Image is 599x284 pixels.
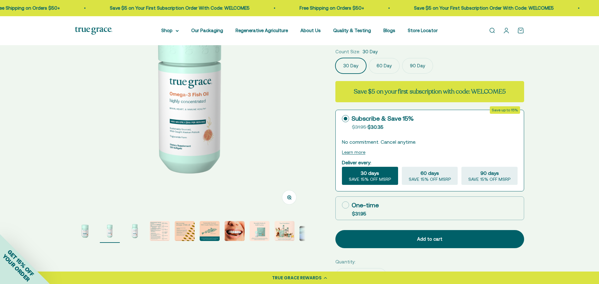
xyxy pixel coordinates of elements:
button: Go to item 5 [175,221,195,243]
button: Decrease quantity [336,268,354,283]
span: GET 15% OFF [6,248,35,277]
button: Go to item 8 [250,221,270,243]
a: Blogs [383,28,395,33]
button: Go to item 10 [299,226,319,243]
span: YOUR ORDER [1,253,31,283]
a: Free Shipping on Orders $50+ [299,5,363,11]
button: Go to item 3 [125,221,145,243]
a: About Us [300,28,321,33]
img: Omega-3 Fish Oil for Brain, Heart, and Immune Health* Sustainably sourced, wild-caught Alaskan fi... [75,221,95,241]
div: TRUE GRACE REWARDS [272,275,322,281]
button: Go to item 4 [150,221,170,243]
a: Quality & Testing [333,28,371,33]
div: Add to cart [348,235,512,243]
p: Save $5 on Your First Subscription Order With Code: WELCOME5 [413,4,553,12]
button: Go to item 2 [100,221,120,243]
strong: Save $5 on your first subscription with code: WELCOME5 [354,87,505,96]
a: Store Locator [408,28,438,33]
img: Alaskan Pollock live a short life and do not bio-accumulate heavy metals and toxins the way older... [225,221,245,241]
legend: Count Size: [335,48,360,55]
a: Regenerative Agriculture [236,28,288,33]
p: Save $5 on Your First Subscription Order With Code: WELCOME5 [109,4,249,12]
button: Go to item 6 [200,221,220,243]
button: Increase quantity [368,268,387,283]
button: Go to item 7 [225,221,245,243]
img: We source our fish oil from Alaskan Pollock that have been freshly caught for human consumption i... [150,221,170,241]
img: Our fish oil is traceable back to the specific fishery it came form, so you can check that it mee... [200,221,220,241]
img: Our full product line provides a robust and comprehensive offering for a true foundation of healt... [275,221,295,241]
img: Omega-3 Fish Oil [125,221,145,241]
img: Omega-3 Fish Oil [100,221,120,241]
span: 30 Day [363,48,378,55]
a: Our Packaging [191,28,223,33]
img: - Sustainably sourced, wild-caught Alaskan fish - Provides 1400 mg of the essential fatty Acids E... [175,221,195,241]
img: When you opt for our refill pouches instead of buying a whole new bottle every time you buy suppl... [250,221,270,241]
label: Quantity: [335,258,356,266]
button: Go to item 1 [75,221,95,243]
summary: Shop [161,27,179,34]
button: Go to item 9 [275,221,295,243]
button: Add to cart [335,230,524,248]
